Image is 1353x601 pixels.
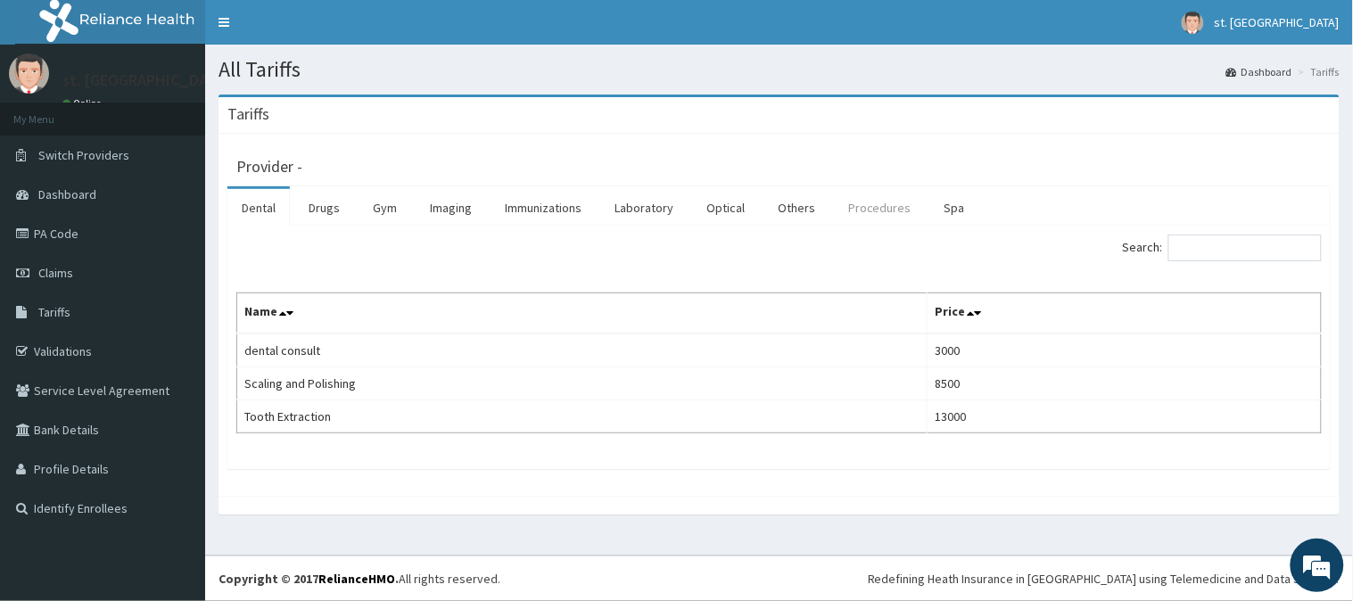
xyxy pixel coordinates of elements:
span: Dashboard [38,186,96,202]
a: Dental [227,189,290,226]
a: Others [763,189,829,226]
span: Claims [38,265,73,281]
th: Name [237,293,928,334]
a: Drugs [294,189,354,226]
td: 8500 [928,367,1322,400]
a: Dashboard [1226,64,1292,79]
div: Redefining Heath Insurance in [GEOGRAPHIC_DATA] using Telemedicine and Data Science! [868,570,1340,588]
img: User Image [1182,12,1204,34]
h3: Provider - [236,159,302,175]
label: Search: [1123,235,1322,261]
span: st. [GEOGRAPHIC_DATA] [1215,14,1340,30]
a: Online [62,97,105,110]
a: Laboratory [600,189,688,226]
li: Tariffs [1294,64,1340,79]
td: dental consult [237,333,928,367]
a: Gym [359,189,411,226]
td: Tooth Extraction [237,400,928,433]
img: User Image [9,54,49,94]
a: Immunizations [491,189,596,226]
a: Procedures [834,189,926,226]
th: Price [928,293,1322,334]
td: 13000 [928,400,1322,433]
a: Imaging [416,189,486,226]
a: RelianceHMO [318,571,395,587]
footer: All rights reserved. [205,556,1353,601]
td: Scaling and Polishing [237,367,928,400]
h1: All Tariffs [219,58,1340,81]
h3: Tariffs [227,106,269,122]
strong: Copyright © 2017 . [219,571,399,587]
input: Search: [1168,235,1322,261]
a: Spa [930,189,979,226]
p: st. [GEOGRAPHIC_DATA] [62,72,231,88]
span: Switch Providers [38,147,129,163]
td: 3000 [928,333,1322,367]
a: Optical [692,189,759,226]
span: Tariffs [38,304,70,320]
